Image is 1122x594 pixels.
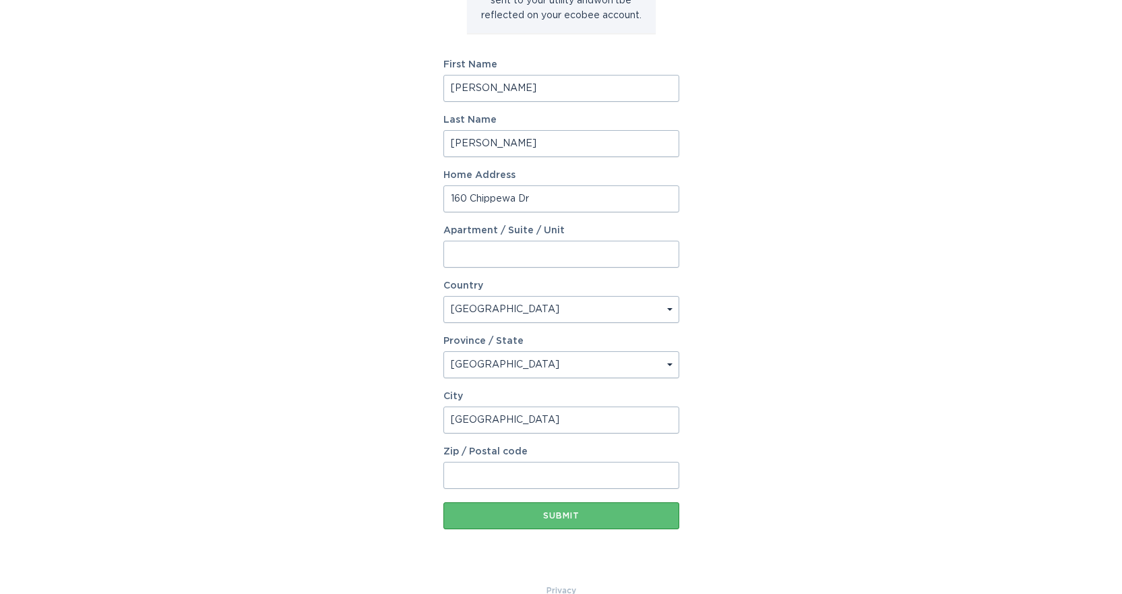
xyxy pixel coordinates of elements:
[450,512,673,520] div: Submit
[443,115,679,125] label: Last Name
[443,447,679,456] label: Zip / Postal code
[443,281,483,291] label: Country
[443,171,679,180] label: Home Address
[443,392,679,401] label: City
[443,502,679,529] button: Submit
[443,60,679,69] label: First Name
[443,226,679,235] label: Apartment / Suite / Unit
[443,336,524,346] label: Province / State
